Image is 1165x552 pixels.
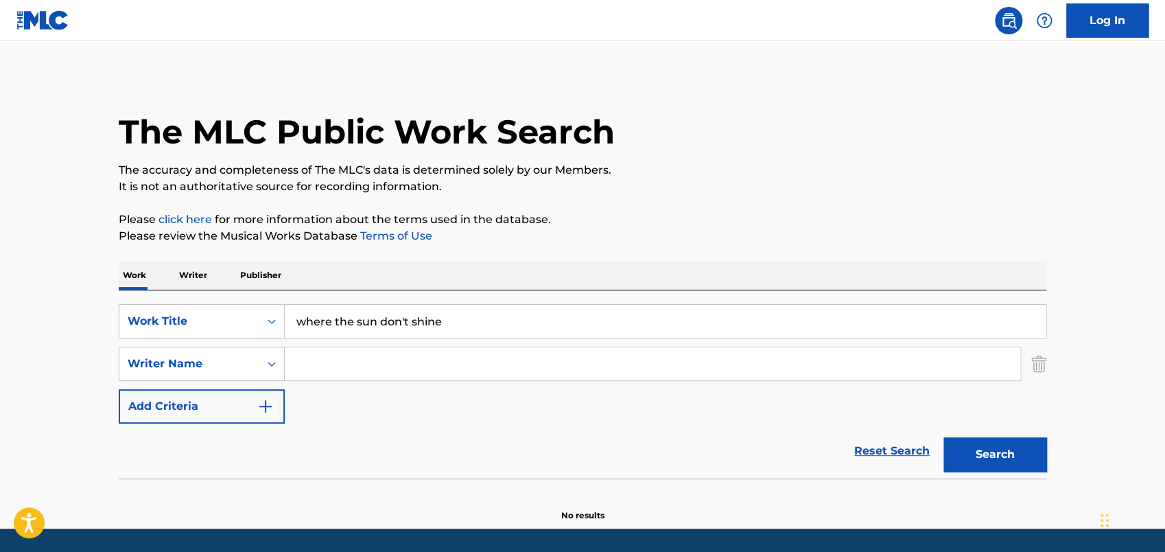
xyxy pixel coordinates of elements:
[1066,3,1149,38] a: Log In
[119,389,285,424] button: Add Criteria
[119,162,1046,179] p: The accuracy and completeness of The MLC's data is determined solely by our Members.
[119,111,615,152] h1: The MLC Public Work Search
[16,10,69,30] img: MLC Logo
[1096,486,1165,552] iframe: Chat Widget
[236,261,285,290] p: Publisher
[1000,12,1017,29] img: search
[158,213,212,226] a: click here
[119,261,150,290] p: Work
[128,356,251,372] div: Writer Name
[1036,12,1052,29] img: help
[357,229,432,242] a: Terms of Use
[1101,500,1109,541] div: Drag
[119,211,1046,228] p: Please for more information about the terms used in the database.
[561,493,604,522] p: No results
[257,398,274,415] img: 9d2ae6d4665cec9f34b9.svg
[119,304,1046,479] form: Search Form
[943,437,1046,472] button: Search
[1031,347,1046,381] img: Delete Criterion
[995,7,1022,34] a: Public Search
[128,313,251,330] div: Work Title
[175,261,211,290] p: Writer
[119,179,1046,195] p: It is not an authoritative source for recording information.
[1031,7,1058,34] div: Help
[847,436,937,466] a: Reset Search
[119,228,1046,244] p: Please review the Musical Works Database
